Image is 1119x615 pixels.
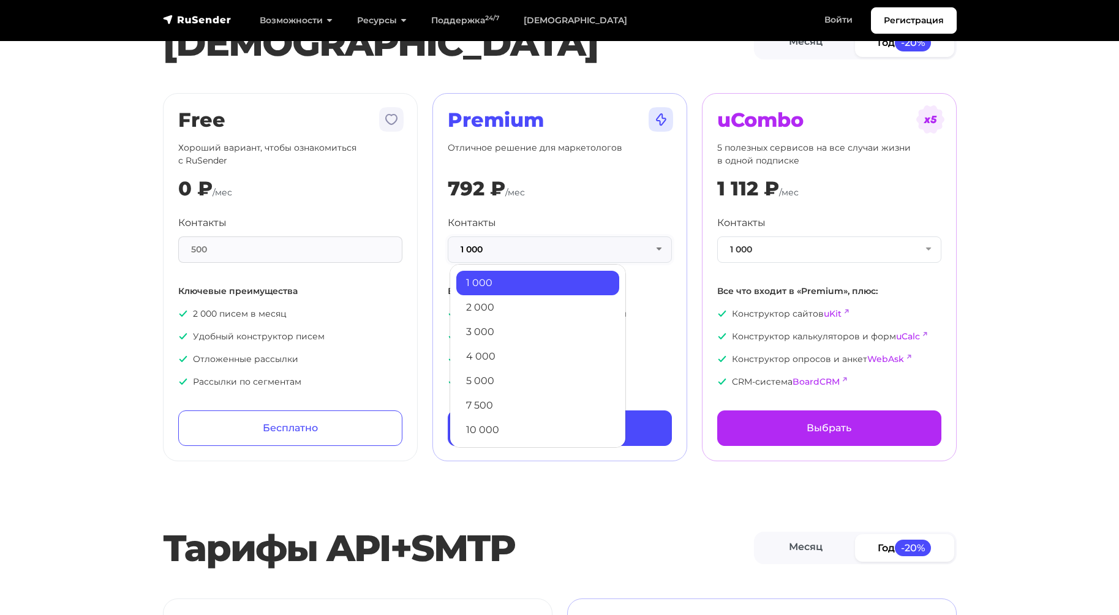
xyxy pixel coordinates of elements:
[163,13,232,26] img: RuSender
[717,216,766,230] label: Контакты
[895,34,932,51] span: -20%
[377,105,406,134] img: tarif-free.svg
[456,344,619,369] a: 4 000
[717,307,941,320] p: Конструктор сайтов
[419,8,511,33] a: Поддержка24/7
[812,7,865,32] a: Войти
[448,236,672,263] button: 1 000
[448,375,672,388] p: Приоритетная модерация
[896,331,920,342] a: uCalc
[895,540,932,556] span: -20%
[505,187,525,198] span: /мес
[163,21,754,65] h1: [DEMOGRAPHIC_DATA]
[448,354,458,364] img: icon-ok.svg
[456,295,619,320] a: 2 000
[450,264,626,448] ul: 1 000
[178,331,188,341] img: icon-ok.svg
[178,309,188,319] img: icon-ok.svg
[855,29,954,56] a: Год
[717,177,779,200] div: 1 112 ₽
[456,393,619,418] a: 7 500
[247,8,345,33] a: Возможности
[448,331,458,341] img: icon-ok.svg
[448,216,496,230] label: Контакты
[793,376,840,387] a: BoardCRM
[448,330,672,343] p: Приоритетная поддержка
[456,369,619,393] a: 5 000
[717,375,941,388] p: CRM-система
[448,177,505,200] div: 792 ₽
[448,307,672,320] p: Неограниченное количество писем
[717,285,941,298] p: Все что входит в «Premium», плюс:
[448,141,672,167] p: Отличное решение для маркетологов
[448,353,672,366] p: Помощь с импортом базы
[178,330,402,343] p: Удобный конструктор писем
[448,108,672,132] h2: Premium
[178,410,402,446] a: Бесплатно
[855,534,954,562] a: Год
[717,309,727,319] img: icon-ok.svg
[717,108,941,132] h2: uCombo
[485,14,499,22] sup: 24/7
[717,330,941,343] p: Конструктор калькуляторов и форм
[824,308,842,319] a: uKit
[178,307,402,320] p: 2 000 писем в месяц
[456,271,619,295] a: 1 000
[867,353,904,364] a: WebAsk
[717,236,941,263] button: 1 000
[456,442,619,467] a: 13 000
[178,354,188,364] img: icon-ok.svg
[163,526,754,570] h2: Тарифы API+SMTP
[717,353,941,366] p: Конструктор опросов и анкет
[345,8,419,33] a: Ресурсы
[779,187,799,198] span: /мес
[916,105,945,134] img: tarif-ucombo.svg
[646,105,676,134] img: tarif-premium.svg
[717,377,727,387] img: icon-ok.svg
[456,418,619,442] a: 10 000
[178,216,227,230] label: Контакты
[756,29,856,56] a: Месяц
[717,354,727,364] img: icon-ok.svg
[871,7,957,34] a: Регистрация
[178,285,402,298] p: Ключевые преимущества
[178,353,402,366] p: Отложенные рассылки
[178,108,402,132] h2: Free
[178,377,188,387] img: icon-ok.svg
[456,320,619,344] a: 3 000
[511,8,639,33] a: [DEMOGRAPHIC_DATA]
[717,141,941,167] p: 5 полезных сервисов на все случаи жизни в одной подписке
[178,375,402,388] p: Рассылки по сегментам
[448,377,458,387] img: icon-ok.svg
[213,187,232,198] span: /мес
[178,177,213,200] div: 0 ₽
[756,534,856,562] a: Месяц
[178,141,402,167] p: Хороший вариант, чтобы ознакомиться с RuSender
[448,285,672,298] p: Все что входит в «Free», плюс:
[448,309,458,319] img: icon-ok.svg
[717,410,941,446] a: Выбрать
[448,410,672,446] a: Выбрать
[717,331,727,341] img: icon-ok.svg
